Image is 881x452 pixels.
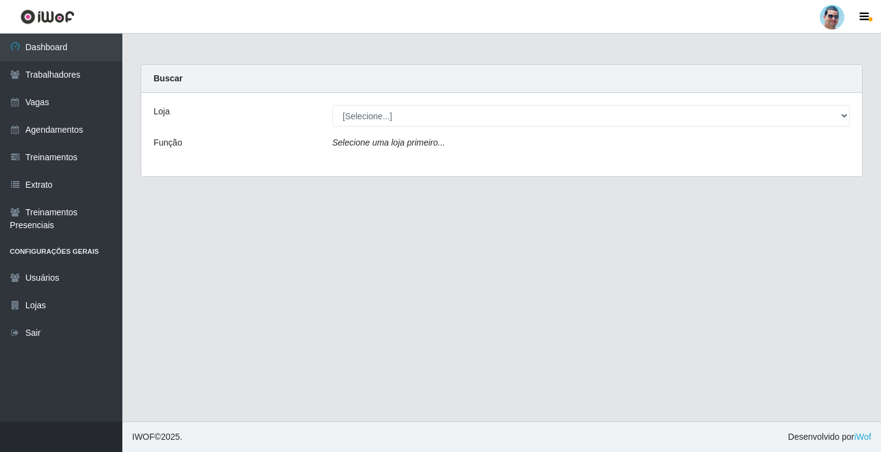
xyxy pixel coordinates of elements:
strong: Buscar [154,73,182,83]
i: Selecione uma loja primeiro... [332,138,445,147]
span: Desenvolvido por [788,431,871,443]
span: © 2025 . [132,431,182,443]
span: IWOF [132,432,155,442]
label: Função [154,136,182,149]
img: CoreUI Logo [20,9,75,24]
label: Loja [154,105,169,118]
a: iWof [854,432,871,442]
